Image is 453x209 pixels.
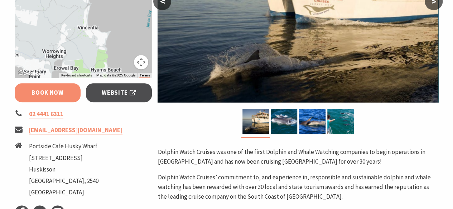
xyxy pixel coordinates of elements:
[86,83,152,102] a: Website
[29,153,98,163] li: [STREET_ADDRESS]
[271,109,297,134] img: JB Dolphins
[16,69,40,78] a: Open this area in Google Maps (opens a new window)
[29,141,98,151] li: Portside Cafe Husky Wharf
[139,73,150,78] a: Terms
[29,165,98,174] li: Huskisson
[29,176,98,186] li: [GEOGRAPHIC_DATA], 2540
[102,88,136,98] span: Website
[158,173,438,202] p: Dolphin Watch Cruises’ commitment to, and experience in, responsible and sustainable dolphin and ...
[158,147,438,166] p: Dolphin Watch Cruises was one of the first Dolphin and Whale Watching companies to begin operatio...
[16,69,40,78] img: Google
[134,55,148,69] button: Map camera controls
[61,73,92,78] button: Keyboard shortcuts
[15,83,81,102] a: Book Now
[327,109,354,134] img: Look!
[29,126,122,134] a: [EMAIL_ADDRESS][DOMAIN_NAME]
[29,110,63,118] a: 02 4441 6311
[299,109,326,134] img: JB Dolphins2
[29,188,98,197] li: [GEOGRAPHIC_DATA]
[242,109,269,134] img: Dolphin Watch Cruises Jervis Bay
[96,73,135,77] span: Map data ©2025 Google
